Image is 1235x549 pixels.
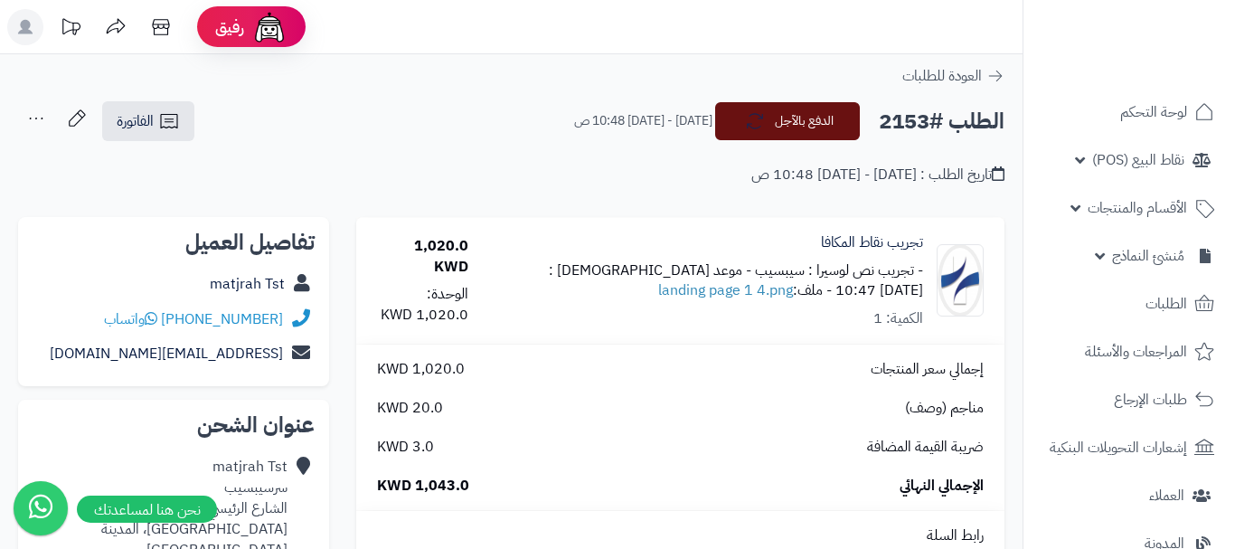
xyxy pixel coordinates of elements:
[1034,378,1224,421] a: طلبات الإرجاع
[1034,282,1224,326] a: الطلبات
[210,273,285,295] a: matjrah Tst
[1112,243,1184,269] span: مُنشئ النماذج
[1120,99,1187,125] span: لوحة التحكم
[905,398,984,419] span: مناجم (وصف)
[377,236,469,278] div: 1,020.0 KWD
[33,414,315,436] h2: عنوان الشحن
[900,476,984,497] span: الإجمالي النهائي
[821,232,923,253] a: تجريب نقاط المكافا
[902,65,982,87] span: العودة للطلبات
[377,284,469,326] div: الوحدة: 1,020.0 KWD
[33,232,315,253] h2: تفاصيل العميل
[377,398,443,419] span: 20.0 KWD
[1034,90,1224,134] a: لوحة التحكم
[377,437,434,458] span: 3.0 KWD
[1112,46,1218,84] img: logo-2.png
[867,437,984,458] span: ضريبة القيمة المضافة
[377,359,465,380] span: 1,020.0 KWD
[879,103,1004,140] h2: الطلب #2153
[117,110,154,132] span: الفاتورة
[1034,426,1224,469] a: إشعارات التحويلات البنكية
[1145,291,1187,317] span: الطلبات
[377,476,469,497] span: 1,043.0 KWD
[1085,339,1187,364] span: المراجعات والأسئلة
[751,165,1004,185] div: تاريخ الطلب : [DATE] - [DATE] 10:48 ص
[873,308,923,329] div: الكمية: 1
[658,279,793,301] a: landing page 1 4.png
[161,308,283,330] a: [PHONE_NUMBER]
[251,9,288,45] img: ai-face.png
[1114,387,1187,412] span: طلبات الإرجاع
[549,260,923,302] small: - موعد [DEMOGRAPHIC_DATA] : [DATE] 10:47
[215,16,244,38] span: رفيق
[1149,483,1184,508] span: العملاء
[363,525,997,546] div: رابط السلة
[48,9,93,50] a: تحديثات المنصة
[1088,195,1187,221] span: الأقسام والمنتجات
[574,112,712,130] small: [DATE] - [DATE] 10:48 ص
[1092,147,1184,173] span: نقاط البيع (POS)
[938,244,983,317] img: no_image-90x90.png
[102,101,194,141] a: الفاتورة
[871,359,984,380] span: إجمالي سعر المنتجات
[902,65,1004,87] a: العودة للطلبات
[1034,474,1224,517] a: العملاء
[1050,435,1187,460] span: إشعارات التحويلات البنكية
[715,102,860,140] button: الدفع بالآجل
[658,279,832,301] small: - ملف:
[755,260,923,281] small: - تجريب نص لوسيرا : سيبسيب
[1034,330,1224,374] a: المراجعات والأسئلة
[104,308,157,330] a: واتساب
[50,343,283,364] a: [EMAIL_ADDRESS][DOMAIN_NAME]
